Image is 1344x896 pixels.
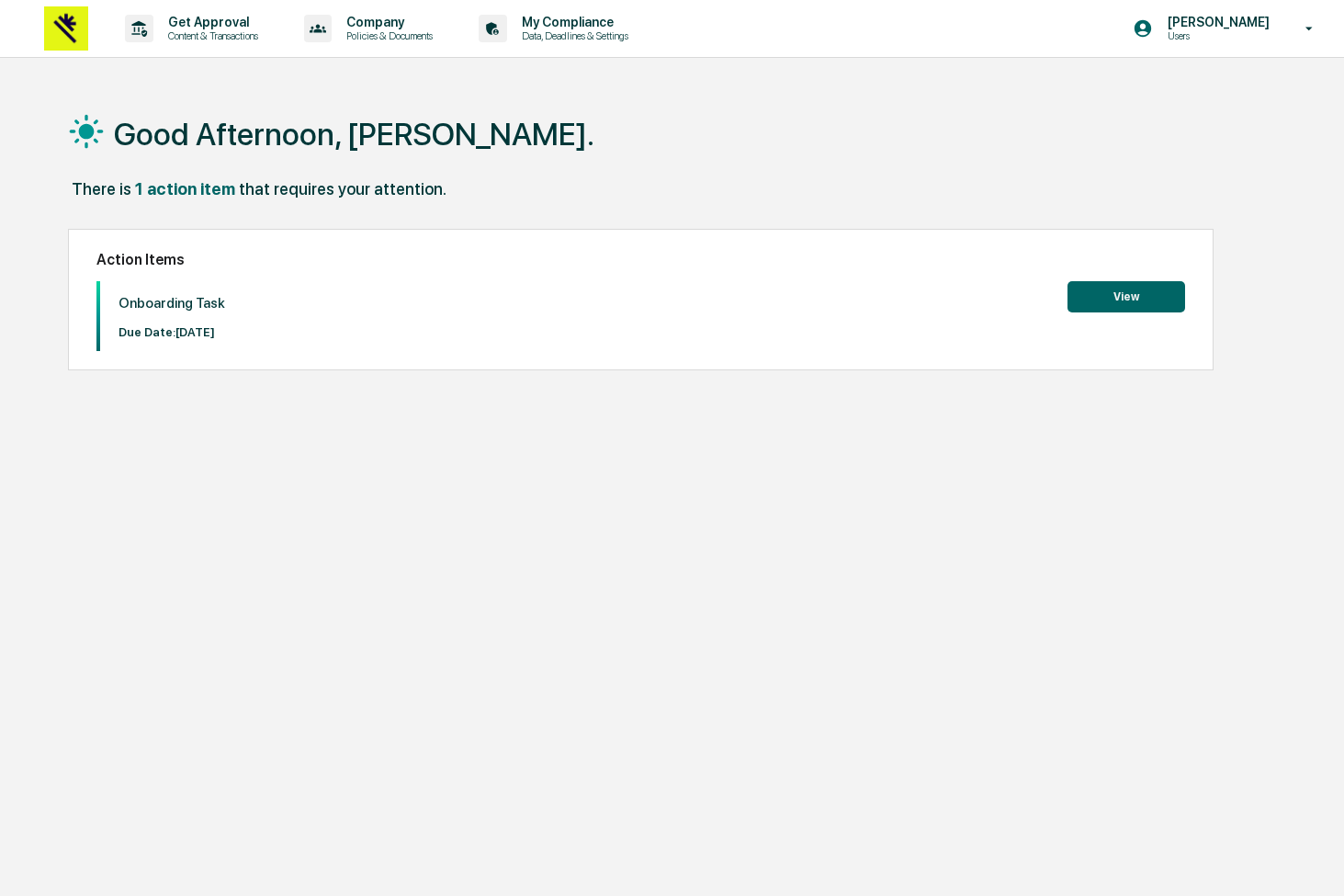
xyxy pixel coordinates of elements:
div: that requires your attention. [239,179,446,198]
p: [PERSON_NAME] [1153,15,1279,29]
img: logo [44,6,88,51]
p: Due Date: [DATE] [119,325,225,339]
button: View [1067,281,1185,312]
p: Company [332,15,442,29]
p: Policies & Documents [332,29,442,42]
p: Users [1153,29,1279,42]
h1: Good Afternoon, [PERSON_NAME]. [114,116,594,153]
p: Content & Transactions [153,29,267,42]
p: My Compliance [507,15,638,29]
p: Onboarding Task [119,295,225,312]
p: Get Approval [153,15,267,29]
div: There is [72,179,131,198]
a: View [1067,287,1185,304]
div: 1 action item [135,179,235,198]
h2: Action Items [96,251,1185,268]
p: Data, Deadlines & Settings [507,29,638,42]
